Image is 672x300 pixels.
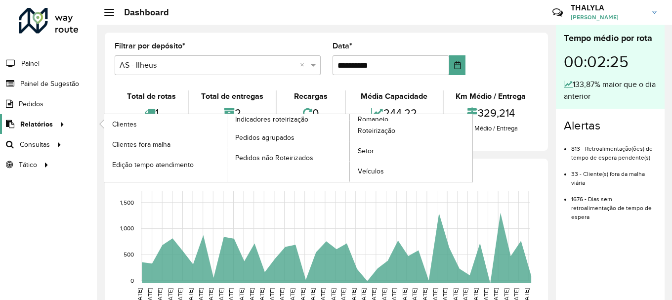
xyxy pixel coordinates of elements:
text: 500 [124,251,134,257]
div: 244,22 [348,102,440,124]
h4: Alertas [564,119,657,133]
span: Setor [358,146,374,156]
div: Recargas [279,90,342,102]
span: Clientes fora malha [112,139,170,150]
span: Roteirização [358,126,395,136]
a: Pedidos não Roteirizados [227,148,350,168]
li: 1676 - Dias sem retroalimentação de tempo de espera [571,187,657,221]
li: 33 - Cliente(s) fora da malha viária [571,162,657,187]
span: Veículos [358,166,384,176]
div: Km Médio / Entrega [446,90,536,102]
span: Consultas [20,139,50,150]
div: 1 [117,102,185,124]
div: 00:02:25 [564,45,657,79]
div: Total de rotas [117,90,185,102]
a: Romaneio [227,114,473,182]
a: Veículos [350,162,472,181]
span: Painel [21,58,40,69]
span: Pedidos [19,99,43,109]
text: 1,000 [120,225,134,232]
div: 0 [279,102,342,124]
text: 0 [130,277,134,284]
span: Pedidos não Roteirizados [235,153,313,163]
div: Km Médio / Entrega [446,124,536,133]
div: 329,214 [446,102,536,124]
div: Total de entregas [191,90,273,102]
span: Clientes [112,119,137,129]
span: Tático [19,160,37,170]
a: Contato Rápido [547,2,568,23]
li: 813 - Retroalimentação(ões) de tempo de espera pendente(s) [571,137,657,162]
a: Setor [350,141,472,161]
label: Data [333,40,352,52]
span: Relatórios [20,119,53,129]
span: [PERSON_NAME] [571,13,645,22]
div: Média Capacidade [348,90,440,102]
div: 2 [191,102,273,124]
a: Roteirização [350,121,472,141]
div: Tempo médio por rota [564,32,657,45]
h3: THALYLA [571,3,645,12]
div: 133,87% maior que o dia anterior [564,79,657,102]
a: Indicadores roteirização [104,114,350,182]
a: Pedidos agrupados [227,128,350,147]
span: Clear all [300,59,308,71]
span: Pedidos agrupados [235,132,294,143]
a: Clientes [104,114,227,134]
label: Filtrar por depósito [115,40,185,52]
span: Indicadores roteirização [235,114,308,125]
span: Romaneio [358,114,388,125]
a: Clientes fora malha [104,134,227,154]
text: 1,500 [120,199,134,206]
h2: Dashboard [114,7,169,18]
button: Choose Date [449,55,465,75]
span: Edição tempo atendimento [112,160,194,170]
span: Painel de Sugestão [20,79,79,89]
a: Edição tempo atendimento [104,155,227,174]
